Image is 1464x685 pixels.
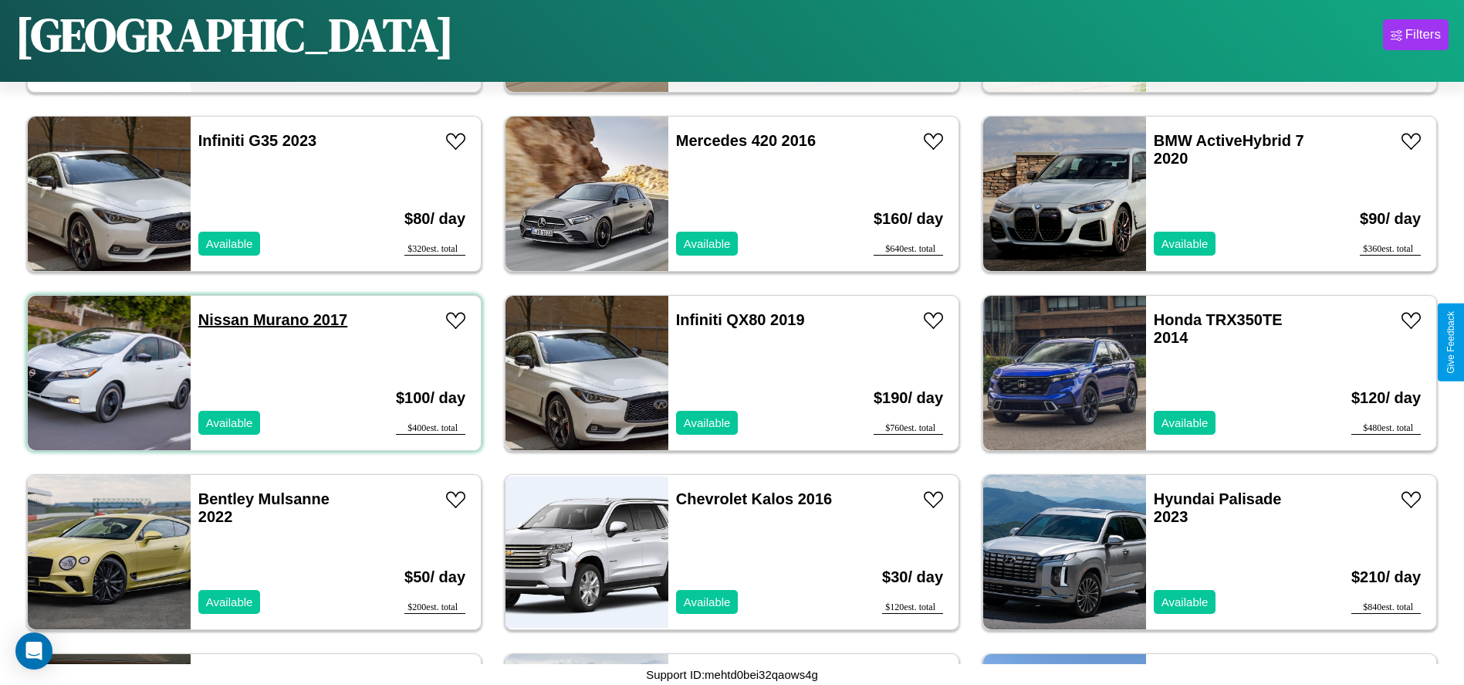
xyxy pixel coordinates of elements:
[882,553,943,602] h3: $ 30 / day
[1383,19,1449,50] button: Filters
[15,3,454,66] h1: [GEOGRAPHIC_DATA]
[404,195,465,243] h3: $ 80 / day
[1154,490,1282,525] a: Hyundai Palisade 2023
[15,632,52,670] div: Open Intercom Messenger
[874,422,943,435] div: $ 760 est. total
[1351,422,1421,435] div: $ 480 est. total
[1161,233,1209,254] p: Available
[396,422,465,435] div: $ 400 est. total
[874,243,943,256] div: $ 640 est. total
[404,602,465,614] div: $ 200 est. total
[676,132,816,149] a: Mercedes 420 2016
[874,374,943,422] h3: $ 190 / day
[404,553,465,602] h3: $ 50 / day
[1154,311,1283,346] a: Honda TRX350TE 2014
[1161,412,1209,433] p: Available
[1360,243,1421,256] div: $ 360 est. total
[396,374,465,422] h3: $ 100 / day
[1360,195,1421,243] h3: $ 90 / day
[1351,553,1421,602] h3: $ 210 / day
[198,490,330,525] a: Bentley Mulsanne 2022
[198,311,347,328] a: Nissan Murano 2017
[684,592,731,612] p: Available
[646,664,818,685] p: Support ID: mehtd0bei32qaows4g
[1351,602,1421,614] div: $ 840 est. total
[206,592,253,612] p: Available
[676,490,832,507] a: Chevrolet Kalos 2016
[1405,27,1441,42] div: Filters
[206,233,253,254] p: Available
[1445,311,1456,374] div: Give Feedback
[882,602,943,614] div: $ 120 est. total
[198,132,316,149] a: Infiniti G35 2023
[404,243,465,256] div: $ 320 est. total
[684,233,731,254] p: Available
[1154,132,1304,167] a: BMW ActiveHybrid 7 2020
[684,412,731,433] p: Available
[874,195,943,243] h3: $ 160 / day
[1161,592,1209,612] p: Available
[676,311,805,328] a: Infiniti QX80 2019
[1351,374,1421,422] h3: $ 120 / day
[206,412,253,433] p: Available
